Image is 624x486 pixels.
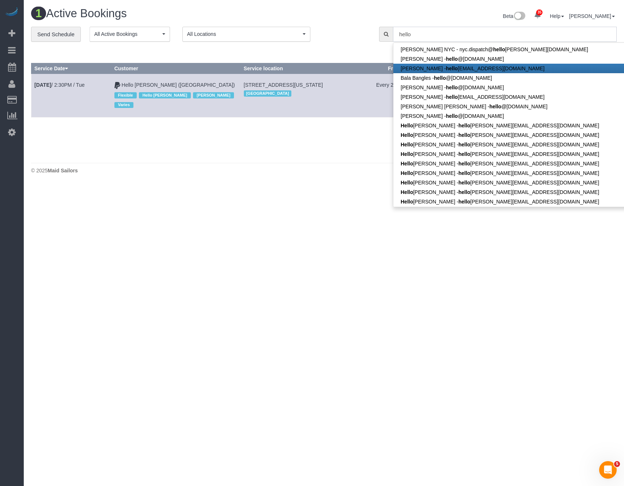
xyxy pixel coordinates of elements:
[458,123,470,128] strong: hello
[401,170,413,176] strong: Hello
[48,168,77,173] strong: Maid Sailors
[503,13,526,19] a: Beta
[401,180,413,186] strong: Hello
[401,151,413,157] strong: Hello
[536,10,542,15] span: 35
[446,113,458,119] strong: hello
[31,7,46,20] span: 1
[569,13,615,19] a: [PERSON_NAME]
[31,27,81,42] a: Send Schedule
[187,30,301,38] span: All Locations
[458,199,470,205] strong: hello
[31,7,318,20] h1: Active Bookings
[34,82,84,88] a: [DATE]/ 2:30PM / Tue
[401,161,413,167] strong: Hello
[401,199,413,205] strong: Hello
[458,180,470,186] strong: hello
[31,63,111,74] th: Service Date
[401,142,413,147] strong: Hello
[241,63,362,74] th: Service location
[550,13,564,19] a: Help
[401,132,413,138] strong: Hello
[94,30,160,38] span: All Active Bookings
[182,27,310,42] button: All Locations
[111,74,241,117] td: Customer
[114,102,133,108] span: Varies
[362,74,440,117] td: Frequency
[489,104,502,109] strong: hello
[114,83,120,88] i: Paypal
[241,74,362,117] td: Service location
[31,74,111,117] td: Schedule date
[31,167,617,174] div: © 2025
[599,461,617,479] iframe: Intercom live chat
[614,461,620,467] span: 5
[90,27,170,42] button: All Active Bookings
[362,63,440,74] th: Frequency
[244,89,359,98] div: Location
[458,161,470,167] strong: hello
[530,7,545,23] a: 35
[122,82,235,88] a: Hello [PERSON_NAME] ([GEOGRAPHIC_DATA])
[458,142,470,147] strong: hello
[139,92,191,98] span: Hello [PERSON_NAME]
[434,75,446,81] strong: hello
[193,92,234,98] span: [PERSON_NAME]
[446,94,458,100] strong: hello
[513,12,525,21] img: New interface
[393,27,617,42] input: Enter the first 3 letters of the name to search
[458,189,470,195] strong: hello
[458,170,470,176] strong: hello
[34,82,51,88] b: [DATE]
[458,132,470,138] strong: hello
[446,66,458,71] strong: hello
[493,46,505,52] strong: hello
[446,56,458,62] strong: hello
[244,82,323,88] span: [STREET_ADDRESS][US_STATE]
[401,123,413,128] strong: Hello
[111,63,241,74] th: Customer
[446,85,458,90] strong: hello
[4,7,19,18] img: Automaid Logo
[458,151,470,157] strong: hello
[244,90,292,96] span: [GEOGRAPHIC_DATA]
[401,189,413,195] strong: Hello
[114,92,137,98] span: Flexible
